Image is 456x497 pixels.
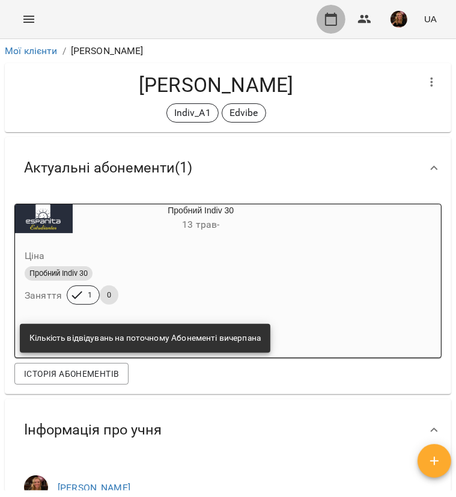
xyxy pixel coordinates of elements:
div: Пробний Indiv 30 [15,204,73,233]
button: UA [419,8,442,30]
span: UA [424,13,437,25]
p: Edvibe [230,106,258,120]
span: Інформація про учня [24,421,162,439]
button: Пробний Indiv 3013 трав- ЦінаПробний Indiv 30Заняття10 [15,204,329,319]
h4: [PERSON_NAME] [14,73,418,97]
li: / [62,44,66,58]
p: Indiv_A1 [174,106,211,120]
a: [PERSON_NAME] [58,482,130,493]
div: Актуальні абонементи(1) [5,137,451,199]
span: 0 [100,290,118,300]
div: Edvibe [222,103,266,123]
span: Пробний Indiv 30 [25,268,93,279]
span: Актуальні абонементи ( 1 ) [24,159,192,177]
div: Пробний Indiv 30 [73,204,329,233]
button: Menu [14,5,43,34]
span: Історія абонементів [24,367,119,381]
h6: Ціна [25,248,45,264]
div: Інформація про учня [5,399,451,461]
nav: breadcrumb [5,44,451,58]
span: 1 [81,290,99,300]
p: [PERSON_NAME] [71,44,144,58]
span: 13 трав - [182,219,219,230]
div: Кількість відвідувань на поточному Абонементі вичерпана [29,328,261,349]
img: 019b2ef03b19e642901f9fba5a5c5a68.jpg [391,11,407,28]
div: Indiv_A1 [166,103,219,123]
a: Мої клієнти [5,45,58,56]
button: Історія абонементів [14,363,129,385]
h6: Заняття [25,287,62,304]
